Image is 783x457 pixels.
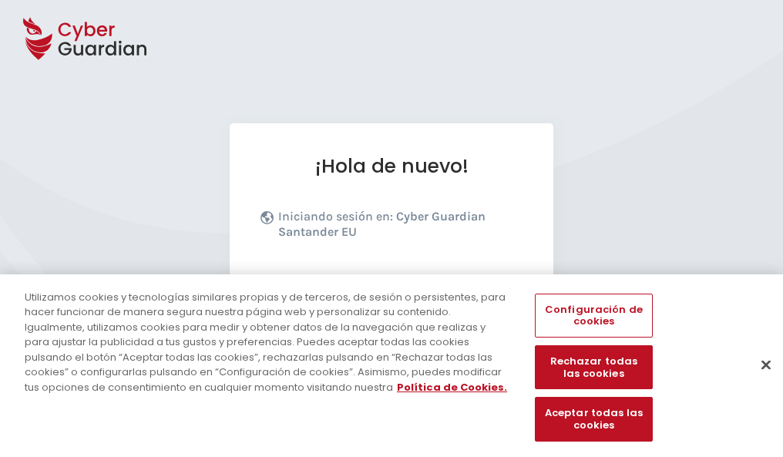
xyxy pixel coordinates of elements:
[278,209,486,239] b: Cyber Guardian Santander EU
[535,294,652,338] button: Configuración de cookies, Abre el cuadro de diálogo del centro de preferencias.
[260,154,523,178] h1: ¡Hola de nuevo!
[749,348,783,381] button: Cerrar
[25,290,512,395] div: Utilizamos cookies y tecnologías similares propias y de terceros, de sesión o persistentes, para ...
[535,346,652,390] button: Rechazar todas las cookies
[397,380,507,395] a: Más información sobre su privacidad, se abre en una nueva pestaña
[278,209,519,247] p: Iniciando sesión en:
[535,398,652,442] button: Aceptar todas las cookies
